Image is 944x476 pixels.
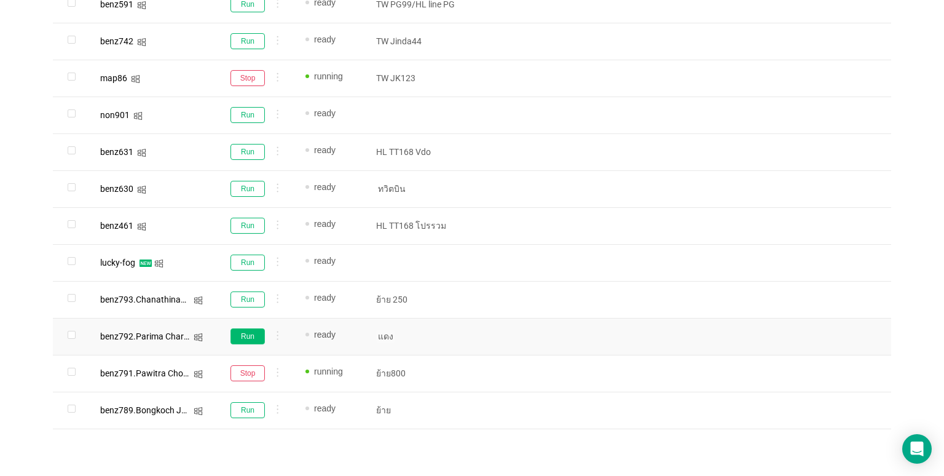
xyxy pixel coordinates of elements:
i: icon: windows [194,333,203,342]
span: ready [314,293,336,303]
i: icon: windows [137,148,146,157]
p: HL TT168 โปรรวม [376,220,466,232]
button: Run [230,33,265,49]
p: TW Jinda44 [376,35,466,47]
i: icon: windows [194,370,203,379]
button: Run [230,181,265,197]
span: ready [314,145,336,155]
i: icon: windows [137,1,146,10]
p: TW JK123 [376,72,466,84]
button: Run [230,144,265,160]
span: ready [314,108,336,118]
div: map86 [100,74,127,82]
span: running [314,367,343,376]
p: ย้าย800 [376,367,466,379]
span: benz791.Pawitra Chotawanich [100,368,219,378]
button: Run [230,292,265,307]
div: Open Intercom Messenger [902,434,932,464]
span: ready [314,256,336,266]
div: benz631 [100,148,133,156]
p: ย้าย [376,404,466,416]
span: benz792.Parima Chartpipak [100,331,208,341]
button: Run [230,218,265,234]
p: HL TT168 Vdo [376,146,466,158]
div: lucky-fog [100,258,135,267]
i: icon: windows [154,259,163,268]
div: benz630 [100,184,133,193]
i: icon: windows [194,296,203,305]
span: แดง [376,330,395,343]
i: icon: windows [133,111,143,121]
span: benz789.Bongkoch Jantarasab [100,405,221,415]
span: ready [314,403,336,413]
button: Run [230,107,265,123]
button: Run [230,328,265,344]
button: Run [230,255,265,271]
span: ready [314,182,336,192]
span: running [314,71,343,81]
span: ทวิตบิน [376,183,407,195]
i: icon: windows [131,74,140,84]
div: non901 [100,111,130,119]
i: icon: windows [137,222,146,231]
button: Run [230,402,265,418]
i: icon: windows [137,185,146,194]
span: ready [314,34,336,44]
p: ย้าย 250 [376,293,466,306]
span: ready [314,330,336,339]
i: icon: windows [194,407,203,416]
i: icon: windows [137,38,146,47]
div: benz461 [100,221,133,230]
span: benz793.Chanathinad Natapiwat [100,295,228,304]
span: ready [314,219,336,229]
button: Stop [230,365,265,381]
button: Stop [230,70,265,86]
div: benz742 [100,37,133,46]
